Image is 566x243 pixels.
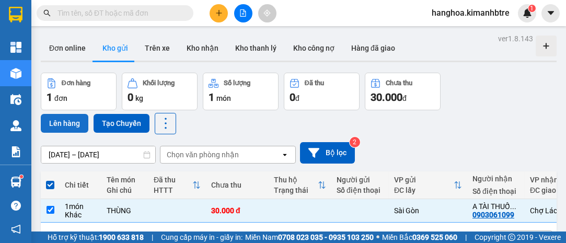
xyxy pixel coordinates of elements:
strong: 1900 633 818 [99,233,144,241]
span: đơn [54,94,67,102]
span: đ [402,94,407,102]
div: Số lượng [224,79,250,87]
div: Chi tiết [65,181,96,189]
div: Chọn văn phòng nhận [167,149,239,160]
span: đ [295,94,299,102]
span: 30.000 [371,91,402,103]
button: Kho nhận [178,36,227,61]
span: hanghoa.kimanhbtre [423,6,518,19]
div: 30.000 đ [211,206,263,215]
span: Hỗ trợ kỹ thuật: [48,232,144,243]
sup: 2 [350,137,360,147]
strong: 0708 023 035 - 0935 103 250 [278,233,374,241]
div: 1 món [65,202,96,211]
div: Đã thu [154,176,192,184]
button: aim [258,4,276,22]
th: Toggle SortBy [389,171,467,199]
div: Tên hàng: THÙNG ( : 1 ) [9,76,190,89]
span: question-circle [11,201,21,211]
div: Số điện thoại [337,186,384,194]
span: | [152,232,153,243]
button: Đã thu0đ [284,73,360,110]
img: warehouse-icon [10,68,21,79]
div: Chợ Lách [100,9,190,21]
div: Khác [65,211,96,219]
button: Kho thanh lý [227,36,285,61]
button: Hàng đã giao [343,36,403,61]
button: Khối lượng0kg [122,73,198,110]
span: | [465,232,467,243]
span: caret-down [546,8,556,18]
span: 1 [47,91,52,103]
span: notification [11,224,21,234]
div: Người nhận [472,175,519,183]
img: solution-icon [10,146,21,157]
span: Nhận: [100,10,125,21]
span: ⚪️ [376,235,379,239]
button: Lên hàng [41,114,88,133]
div: Chưa thu [211,181,263,189]
img: warehouse-icon [10,120,21,131]
th: Toggle SortBy [269,171,331,199]
div: Khối lượng [143,79,175,87]
span: SL [110,75,124,89]
span: search [43,9,51,17]
button: Chưa thu30.000đ [365,73,441,110]
div: Sài Gòn [9,9,93,21]
input: Select a date range. [41,146,155,163]
div: Tên món [107,176,143,184]
div: A TÀI THUỐC TÂY [472,202,519,211]
div: 0903061099 [100,34,190,49]
div: VP gửi [394,176,454,184]
sup: 1 [20,175,23,178]
div: Đã thu [305,79,324,87]
div: Người gửi [337,176,384,184]
div: 30.000 [98,55,191,70]
span: copyright [508,234,515,241]
button: plus [210,4,228,22]
div: Thu hộ [274,176,318,184]
sup: 1 [528,5,536,12]
span: 0 [128,91,133,103]
span: aim [263,9,271,17]
div: Số điện thoại [472,187,519,195]
button: Kho gửi [94,36,136,61]
button: Trên xe [136,36,178,61]
span: 0 [290,91,295,103]
button: Đơn hàng1đơn [41,73,117,110]
button: Đơn online [41,36,94,61]
div: HTTT [154,186,192,194]
span: kg [135,94,143,102]
img: dashboard-icon [10,42,21,53]
div: Đơn hàng [62,79,90,87]
div: THÙNG [107,206,143,215]
button: caret-down [541,4,560,22]
span: Gửi: [9,10,25,21]
span: CC : [98,57,113,68]
img: warehouse-icon [10,177,21,188]
span: ... [510,202,516,211]
span: món [216,94,231,102]
span: Miền Nam [245,232,374,243]
div: A TÀI THUỐC TÂY [100,21,190,34]
button: file-add [234,4,252,22]
div: ver 1.8.143 [498,33,533,44]
span: Cung cấp máy in - giấy in: [161,232,242,243]
th: Toggle SortBy [148,171,206,199]
button: Kho công nợ [285,36,343,61]
img: logo-vxr [9,7,22,22]
img: icon-new-feature [523,8,532,18]
div: Chưa thu [386,79,412,87]
span: file-add [239,9,247,17]
div: Sài Gòn [394,206,462,215]
div: Tạo kho hàng mới [536,36,557,56]
button: Tạo Chuyến [94,114,149,133]
input: Tìm tên, số ĐT hoặc mã đơn [57,7,181,19]
span: 1 [530,5,534,12]
div: ĐC lấy [394,186,454,194]
span: plus [215,9,223,17]
img: warehouse-icon [10,94,21,105]
svg: open [281,151,289,159]
span: 1 [209,91,214,103]
strong: 0369 525 060 [412,233,457,241]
